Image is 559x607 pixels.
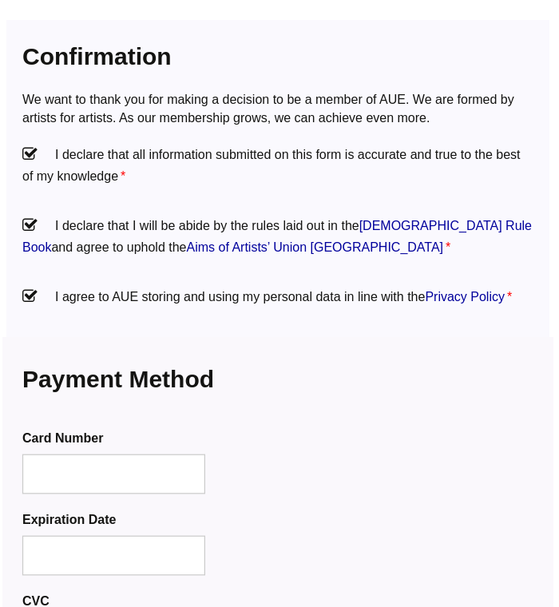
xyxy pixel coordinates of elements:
a: [DEMOGRAPHIC_DATA] Rule Book [22,219,532,254]
a: Privacy Policy [425,290,505,303]
label: Card Number [22,427,533,449]
iframe: Secure card number input frame [34,466,195,483]
label: I agree to AUE storing and using my personal data in line with the [22,286,533,307]
label: I declare that I will be abide by the rules laid out in the and agree to uphold the [22,215,533,258]
iframe: Secure expiration date input frame [34,546,195,564]
p: We want to thank you for making a decision to be a member of AUE. We are formed by artists for ar... [22,91,533,127]
a: Aims of Artists’ Union [GEOGRAPHIC_DATA] [187,240,444,254]
label: Expiration Date [22,509,533,530]
h2: Confirmation [22,41,533,72]
label: I declare that all information submitted on this form is accurate and true to the best of my know... [22,144,533,187]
